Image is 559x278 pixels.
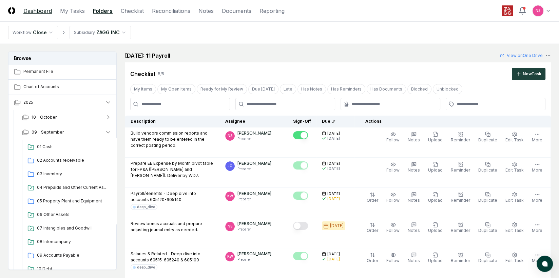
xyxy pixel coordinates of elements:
img: ZAGG logo [502,5,513,16]
h3: Browse [8,52,116,64]
button: Mark complete [293,222,308,230]
button: Notes [406,251,421,265]
div: deep_dive [137,265,155,270]
button: Edit Task [504,160,525,175]
span: 08 Intercompany [37,239,109,245]
p: Preparer [237,136,271,141]
button: Blocked [407,84,431,94]
button: Has Documents [367,84,406,94]
button: Follow [385,160,401,175]
button: Ready for My Review [197,84,247,94]
a: 10 Debt [25,263,112,275]
span: [DATE] [327,191,340,196]
div: New Task [523,71,541,77]
span: Notes [408,167,420,173]
img: Logo [8,7,15,14]
a: 04 Prepaids and Other Current Assets [25,182,112,194]
span: Reminder [451,228,470,233]
a: Checklist [121,7,144,15]
span: 09 Accounts Payable [37,252,109,258]
span: KW [227,254,233,259]
button: Follow [385,221,401,235]
a: My Tasks [60,7,85,15]
button: Reminder [449,130,471,144]
p: Preparer [237,197,271,202]
button: Unblocked [433,84,462,94]
button: Duplicate [477,160,499,175]
th: Assignee [220,116,288,127]
span: 04 Prepaids and Other Current Assets [37,184,109,191]
span: 10 Debt [37,266,109,272]
span: 10 - October [32,114,57,120]
span: Reminder [451,167,470,173]
a: View onOne Drive [500,53,543,59]
span: Permanent File [23,68,112,75]
div: [DATE] [327,257,340,262]
span: Edit Task [505,137,524,142]
span: 02 Accounts receivable [37,157,109,163]
p: Preparer [237,227,271,232]
span: Upload [428,228,443,233]
button: Reminder [449,221,471,235]
span: Follow [386,198,400,203]
span: 06 Other Assets [37,212,109,218]
a: 08 Intercompany [25,236,112,248]
p: Build vendors commission reports and have them ready to be entered in the correct posting period. [131,130,214,148]
div: Checklist [130,70,155,78]
span: 05 Property Plant and Equipment [37,198,109,204]
span: Notes [408,228,420,233]
button: More [531,130,544,144]
a: Folders [93,7,113,15]
div: [DATE] [327,166,340,171]
span: Upload [428,167,443,173]
span: Edit Task [505,228,524,233]
button: More [531,251,544,265]
a: 01 Cash [25,141,112,153]
button: Upload [427,160,444,175]
span: Notes [408,198,420,203]
div: Due [322,118,349,124]
p: [PERSON_NAME] [237,251,271,257]
button: More [531,191,544,205]
a: Permanent File [8,64,117,79]
div: Subsidiary [74,29,95,36]
span: Edit Task [505,258,524,263]
span: KW [227,194,233,199]
a: Notes [198,7,214,15]
span: NS [228,133,232,138]
span: [DATE] [327,131,340,136]
span: Reminder [451,137,470,142]
div: [DATE] [327,196,340,201]
span: Duplicate [478,228,497,233]
button: Upload [427,221,444,235]
span: 03 Inventory [37,171,109,177]
button: 2025 [8,95,117,110]
a: 07 Intangibles and Goodwill [25,222,112,235]
span: Order [367,228,378,233]
button: Order [365,221,380,235]
button: More [531,221,544,235]
div: 5 / 5 [158,71,164,77]
button: Duplicate [477,251,499,265]
a: Reconciliations [152,7,190,15]
h2: [DATE]: 11 Payroll [125,52,170,60]
a: Documents [222,7,251,15]
p: Review bonus accruals and prepare adjusting journal entry as needed. [131,221,214,233]
button: Duplicate [477,221,499,235]
button: Has Reminders [327,84,365,94]
p: Preparer [237,166,271,172]
button: Has Notes [297,84,326,94]
span: Chart of Accounts [23,84,112,90]
button: Mark complete [293,192,308,200]
button: Follow [385,191,401,205]
a: Chart of Accounts [8,80,117,95]
span: [DATE] [327,161,340,166]
button: Late [280,84,296,94]
p: [PERSON_NAME] [237,191,271,197]
span: Reminder [451,258,470,263]
button: Follow [385,130,401,144]
button: Edit Task [504,130,525,144]
button: Order [365,251,380,265]
div: deep_dive [137,204,155,210]
button: 09 - September [17,125,117,140]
